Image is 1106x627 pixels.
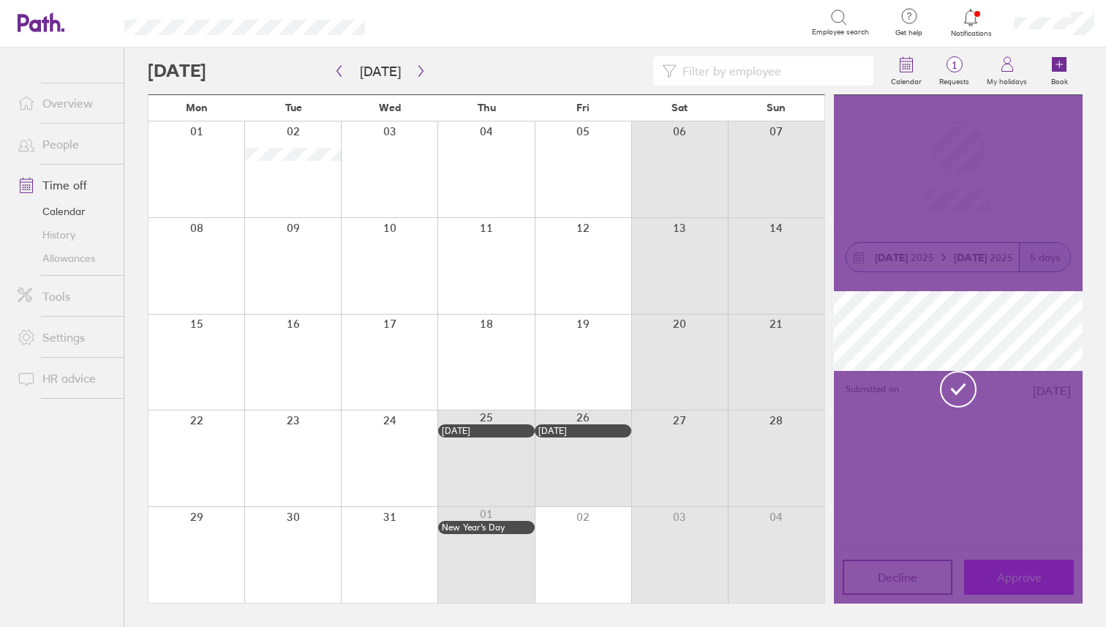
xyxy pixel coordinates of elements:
input: Filter by employee [677,57,865,85]
label: Calendar [882,73,930,86]
button: [DATE] [348,59,413,83]
a: My holidays [978,48,1036,94]
a: Notifications [947,7,995,38]
div: [DATE] [538,426,628,436]
a: People [6,129,124,159]
div: Search [405,15,442,29]
span: Fri [576,102,590,113]
a: Settings [6,323,124,352]
span: Sun [767,102,786,113]
span: Mon [186,102,208,113]
div: New Year’s Day [442,522,531,533]
a: Calendar [6,200,124,223]
label: Book [1042,73,1077,86]
a: Book [1036,48,1083,94]
a: Time off [6,170,124,200]
span: Wed [379,102,401,113]
div: [DATE] [442,426,531,436]
a: Calendar [882,48,930,94]
a: HR advice [6,364,124,393]
span: Tue [285,102,302,113]
span: Get help [885,29,933,37]
label: My holidays [978,73,1036,86]
label: Requests [930,73,978,86]
span: Employee search [812,28,869,37]
a: Allowances [6,247,124,270]
span: 1 [930,59,978,71]
span: Notifications [947,29,995,38]
span: Sat [671,102,688,113]
a: 1Requests [930,48,978,94]
span: Thu [478,102,496,113]
a: Tools [6,282,124,311]
a: Overview [6,89,124,118]
a: History [6,223,124,247]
